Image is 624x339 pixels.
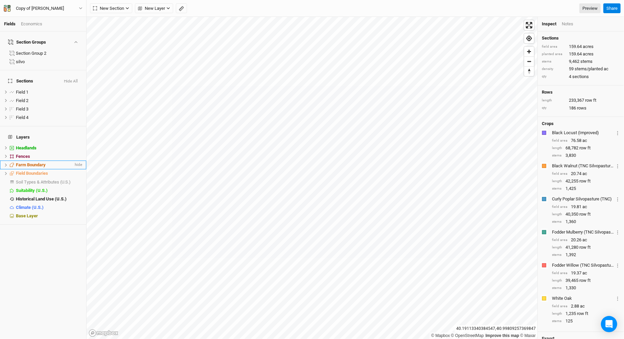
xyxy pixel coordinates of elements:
[21,21,42,27] div: Economics
[90,3,132,14] button: New Section
[542,21,556,27] div: Inspect
[524,66,534,76] button: Reset bearing to north
[552,178,620,184] div: 42,255
[16,154,82,159] div: Fences
[552,295,614,301] div: White Oak
[542,58,620,65] div: 9,462
[16,171,82,176] div: Field Boundaries
[552,163,614,169] div: Black Walnut (TNC Silvopasture)
[552,179,562,184] div: length
[89,329,118,337] a: Mapbox logo
[135,3,173,14] button: New Layer
[524,56,534,66] button: Zoom out
[542,74,565,79] div: qty
[542,67,565,72] div: density
[87,17,537,339] canvas: Map
[4,21,16,26] a: Fields
[579,178,591,184] span: row ft
[16,154,30,159] span: Fences
[552,204,620,210] div: 19.81
[552,186,620,192] div: 1,425
[552,219,620,225] div: 1,360
[520,333,536,338] a: Maxar
[552,318,620,324] div: 125
[582,237,587,243] span: ac
[552,130,614,136] div: Black Locust (Improved)
[579,277,591,284] span: row ft
[582,171,587,177] span: ac
[552,245,562,250] div: length
[552,285,620,291] div: 1,330
[580,303,585,309] span: ac
[552,229,614,235] div: Fodder Mulberry (TNC Silvopasture)
[16,115,28,120] span: Field 4
[8,78,33,84] span: Sections
[579,211,591,217] span: row ft
[552,171,568,176] div: field area
[16,205,82,210] div: Climate (U.S.)
[16,106,82,112] div: Field 3
[552,204,568,210] div: field area
[552,311,562,316] div: length
[176,3,187,14] button: Shortcut: M
[552,286,562,291] div: stems
[542,105,620,111] div: 186
[583,44,594,50] span: acres
[579,145,591,151] span: row ft
[552,244,620,250] div: 41,280
[616,129,620,137] button: Crop Usage
[552,212,562,217] div: length
[583,51,594,57] span: acres
[16,51,82,56] div: Section Group 2
[542,35,620,41] h4: Sections
[3,5,83,12] button: Copy of [PERSON_NAME]
[552,196,614,202] div: Curly Poplar Silvopasture (TNC)
[552,311,620,317] div: 1,235
[616,261,620,269] button: Crop Usage
[542,59,565,64] div: stems
[16,213,38,218] span: Base Layer
[585,97,596,103] span: row ft
[542,90,620,95] h4: Rows
[542,97,620,103] div: 233,367
[552,252,562,258] div: stems
[16,90,82,95] div: Field 1
[524,67,534,76] span: Reset bearing to north
[552,171,620,177] div: 20.74
[552,271,568,276] div: field area
[542,105,565,111] div: qty
[16,5,64,12] div: Copy of [PERSON_NAME]
[542,66,620,72] div: 59
[616,162,620,170] button: Crop Usage
[552,138,620,144] div: 76.58
[552,319,562,324] div: stems
[451,333,484,338] a: OpenStreetMap
[601,316,617,332] div: Open Intercom Messenger
[455,325,537,332] div: 40.19113340384547 , -80.99809257369847
[552,238,568,243] div: field area
[16,115,82,120] div: Field 4
[616,228,620,236] button: Crop Usage
[552,277,620,284] div: 39,465
[93,5,124,12] span: New Section
[552,219,562,224] div: stems
[542,52,565,57] div: planted area
[582,204,587,210] span: ac
[524,47,534,56] button: Zoom in
[616,195,620,203] button: Crop Usage
[524,33,534,43] button: Find my location
[8,40,46,45] div: Section Groups
[552,278,562,283] div: length
[16,162,46,167] span: Farm Boundary
[575,66,608,72] span: stems/planted ac
[16,5,64,12] div: Copy of Coffelt
[64,79,78,84] button: Hide All
[138,5,165,12] span: New Layer
[431,333,450,338] a: Mapbox
[603,3,621,14] button: Share
[524,20,534,30] button: Enter fullscreen
[16,98,28,103] span: Field 2
[579,244,591,250] span: row ft
[552,211,620,217] div: 40,350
